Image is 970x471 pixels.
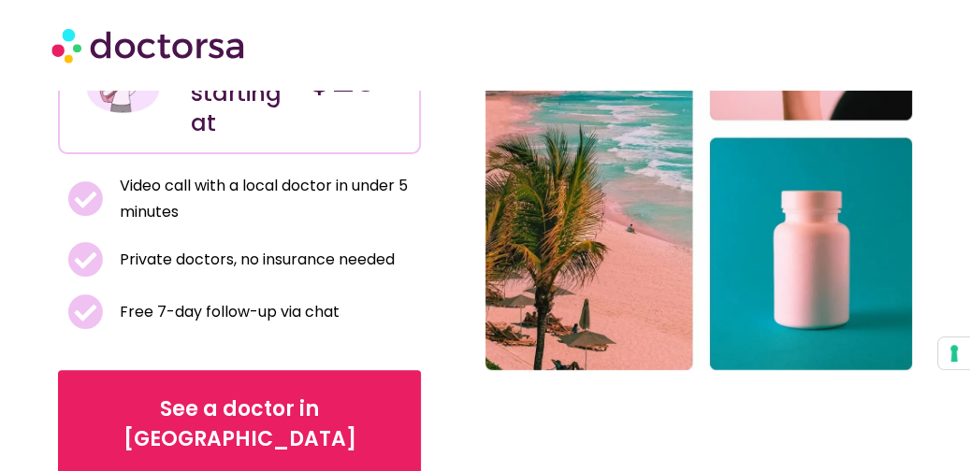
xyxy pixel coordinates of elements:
[115,247,395,273] span: Private doctors, no insurance needed
[115,173,412,225] span: Video call with a local doctor in under 5 minutes
[938,337,970,369] button: Your consent preferences for tracking technologies
[87,394,392,454] span: See a doctor in [GEOGRAPHIC_DATA]
[115,299,340,325] span: Free 7-day follow-up via chat
[307,56,405,101] h4: $20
